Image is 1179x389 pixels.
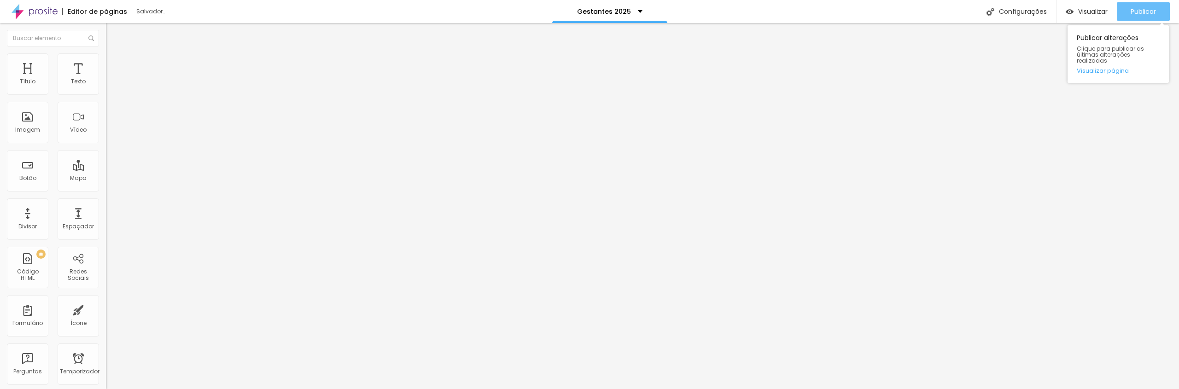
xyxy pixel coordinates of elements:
[60,367,99,375] font: Temporizador
[1077,66,1129,75] font: Visualizar página
[70,319,87,327] font: Ícone
[19,174,36,182] font: Botão
[20,77,35,85] font: Título
[1131,7,1156,16] font: Publicar
[986,8,994,16] img: Ícone
[88,35,94,41] img: Ícone
[12,319,43,327] font: Formulário
[1077,68,1160,74] a: Visualizar página
[7,30,99,46] input: Buscar elemento
[68,7,127,16] font: Editor de páginas
[106,23,1179,389] iframe: Editor
[136,7,167,15] font: Salvador...
[1077,45,1144,64] font: Clique para publicar as últimas alterações realizadas
[1066,8,1074,16] img: view-1.svg
[15,126,40,134] font: Imagem
[18,222,37,230] font: Divisor
[70,174,87,182] font: Mapa
[63,222,94,230] font: Espaçador
[1077,33,1138,42] font: Publicar alterações
[68,267,89,282] font: Redes Sociais
[1078,7,1108,16] font: Visualizar
[577,7,631,16] font: Gestantes 2025
[13,367,42,375] font: Perguntas
[70,126,87,134] font: Vídeo
[1117,2,1170,21] button: Publicar
[999,7,1047,16] font: Configurações
[71,77,86,85] font: Texto
[1056,2,1117,21] button: Visualizar
[17,267,39,282] font: Código HTML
